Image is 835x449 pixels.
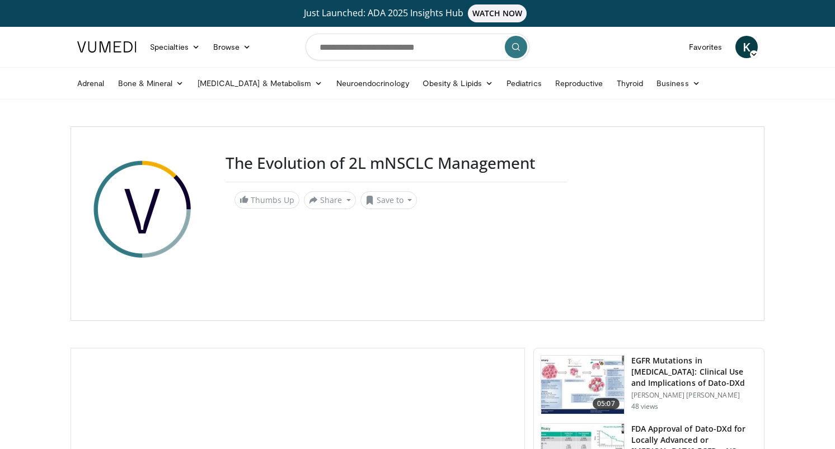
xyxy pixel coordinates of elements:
[111,72,191,94] a: Bone & Mineral
[580,154,748,294] iframe: Advertisement
[234,191,299,209] a: Thumbs Up
[304,191,356,209] button: Share
[191,72,330,94] a: [MEDICAL_DATA] & Metabolism
[541,355,757,414] a: 05:07 EGFR Mutations in [MEDICAL_DATA]: Clinical Use and Implications of Dato-DXd [PERSON_NAME] [...
[735,36,758,58] a: K
[548,72,610,94] a: Reproductive
[306,34,529,60] input: Search topics, interventions
[468,4,527,22] span: WATCH NOW
[416,72,500,94] a: Obesity & Lipids
[79,4,756,22] a: Just Launched: ADA 2025 Insights HubWATCH NOW
[500,72,548,94] a: Pediatrics
[143,36,207,58] a: Specialties
[631,391,757,400] p: [PERSON_NAME] [PERSON_NAME]
[541,356,624,414] img: bbe4b304-f65a-4e0c-84cf-96cb1ddf056b.150x105_q85_crop-smart_upscale.jpg
[207,36,258,58] a: Browse
[593,398,620,409] span: 05:07
[650,72,707,94] a: Business
[360,191,417,209] button: Save to
[631,402,659,411] p: 48 views
[682,36,729,58] a: Favorites
[631,355,757,389] h3: EGFR Mutations in [MEDICAL_DATA]: Clinical Use and Implications of Dato-DXd
[71,72,111,94] a: Adrenal
[226,154,567,173] h3: The Evolution of 2L mNSCLC Management
[77,41,137,53] img: VuMedi Logo
[330,72,416,94] a: Neuroendocrinology
[610,72,650,94] a: Thyroid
